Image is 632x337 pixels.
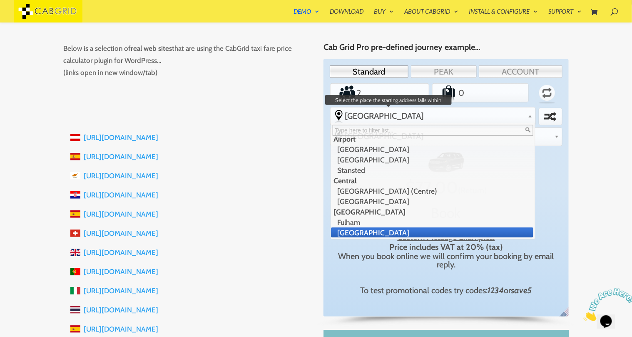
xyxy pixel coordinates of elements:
a: About CabGrid [404,8,458,22]
div: To test promotional codes try codes: or [333,285,559,295]
label: Swap selected destinations [540,109,561,124]
a: [URL][DOMAIN_NAME] [84,325,158,333]
img: Chat attention grabber [3,3,55,36]
a: [URL][DOMAIN_NAME] [84,287,158,295]
a: Install & Configure [469,8,538,22]
a: Standard [330,65,408,78]
strong: real web sites [131,44,172,52]
a: [URL][DOMAIN_NAME] [84,191,158,199]
li: [GEOGRAPHIC_DATA] [331,227,533,238]
div: When you book online we will confirm your booking by email reply. [333,242,559,269]
input: Number of Suitcases [457,85,504,101]
a: Demo [294,8,319,22]
em: 1234 [488,285,504,295]
a: [URL][DOMAIN_NAME] [84,152,158,161]
a: Support [548,8,582,22]
a: ACCOUNT [479,65,562,78]
em: save5 [511,285,532,295]
span: English [557,307,575,324]
li: [GEOGRAPHIC_DATA] [331,144,533,155]
li: Stansted [331,165,533,175]
p: Below is a selection of that are using the CabGrid taxi fare price calculator plugin for WordPres... [63,42,309,79]
a: [URL][DOMAIN_NAME] [84,133,158,142]
a: Buy [374,8,394,22]
h4: Cab Grid Pro pre-defined journey example… [323,42,569,56]
label: Number of Passengers [331,85,356,101]
a: [URL][DOMAIN_NAME] [84,306,158,314]
a: [URL][DOMAIN_NAME] [84,210,158,218]
strong: Price includes VAT at 20% (tax) [389,242,503,252]
a: [URL][DOMAIN_NAME] [84,267,158,276]
li: [GEOGRAPHIC_DATA] [331,155,533,165]
li: [GEOGRAPHIC_DATA] [331,207,533,217]
a: Download [330,8,363,22]
a: CabGrid Taxi Plugin [14,6,82,15]
input: Type here to filter list... [333,125,533,136]
label: Return [532,81,561,105]
a: [URL][DOMAIN_NAME] [84,229,158,237]
li: Airport [331,134,533,144]
li: [GEOGRAPHIC_DATA] (Centre) [331,186,533,196]
span: [GEOGRAPHIC_DATA] [345,111,525,121]
label: Number of Suitcases [434,85,457,101]
a: [URL][DOMAIN_NAME] [84,172,158,180]
li: [GEOGRAPHIC_DATA] [331,196,533,207]
div: Select the place the starting address falls within [331,107,535,124]
input: Number of Passengers [356,85,404,101]
iframe: chat widget [580,285,632,325]
a: [URL][DOMAIN_NAME] [84,248,158,257]
li: Central [331,175,533,186]
li: Fulham [331,217,533,227]
a: PEAK [411,65,477,78]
